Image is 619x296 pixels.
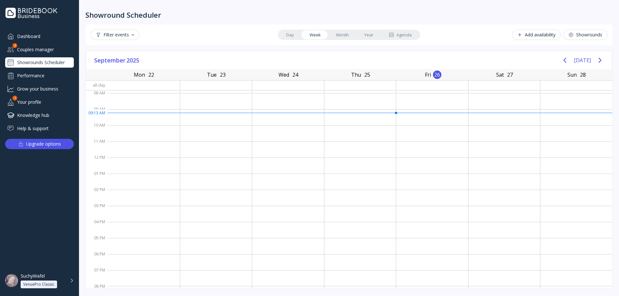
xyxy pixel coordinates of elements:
[147,71,155,79] div: 22
[94,55,126,65] span: September
[5,31,74,42] a: Dashboard
[565,70,579,79] div: Sun
[86,138,108,154] div: 11 AM
[357,30,381,39] a: Year
[302,30,329,39] a: Week
[132,70,147,79] div: Mon
[579,71,587,79] div: 28
[86,266,108,282] div: 07 PM
[574,54,591,66] button: [DATE]
[5,57,74,68] a: Showrounds Scheduler
[86,282,108,290] div: 08 PM
[5,83,74,94] a: Grow your business
[5,123,74,134] a: Help & support
[26,139,61,148] div: Upgrade options
[5,139,74,149] button: Upgrade options
[85,10,161,19] div: Showround Scheduler
[86,121,108,138] div: 10 AM
[96,32,134,37] div: Filter events
[5,110,74,120] a: Knowledge hub
[219,71,227,79] div: 23
[517,32,555,37] div: Add availability
[5,274,18,287] img: dpr=1,fit=cover,g=face,w=48,h=48
[563,30,607,40] button: Showrounds
[86,81,108,90] div: All-day
[86,170,108,186] div: 01 PM
[86,186,108,202] div: 02 PM
[5,97,74,107] div: Your profile
[86,154,108,170] div: 12 PM
[205,70,219,79] div: Tue
[558,54,571,67] button: Previous page
[389,32,412,38] div: Agenda
[91,30,139,40] button: Filter events
[363,71,371,79] div: 25
[433,71,441,79] div: 26
[126,55,140,65] span: 2025
[86,218,108,234] div: 04 PM
[5,70,74,81] a: Performance
[92,55,143,65] button: September2025
[494,70,506,79] div: Sat
[277,70,291,79] div: Wed
[86,89,108,105] div: 08 AM
[86,105,108,121] div: 09 AM
[13,96,17,100] div: 1
[594,54,606,67] button: Next page
[86,250,108,266] div: 06 PM
[423,70,433,79] div: Fri
[568,32,602,37] div: Showrounds
[5,44,74,55] a: Couples manager2
[86,202,108,218] div: 03 PM
[587,265,619,296] iframe: Chat Widget
[5,97,74,107] a: Your profile1
[23,282,54,287] div: VenuePro Classic
[506,71,514,79] div: 27
[279,30,302,39] a: Day
[512,30,561,40] button: Add availability
[21,273,45,279] div: SuchyWafel
[5,44,74,55] div: Couples manager
[349,70,363,79] div: Thu
[13,43,17,48] div: 2
[329,30,357,39] a: Month
[291,71,300,79] div: 24
[86,234,108,250] div: 05 PM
